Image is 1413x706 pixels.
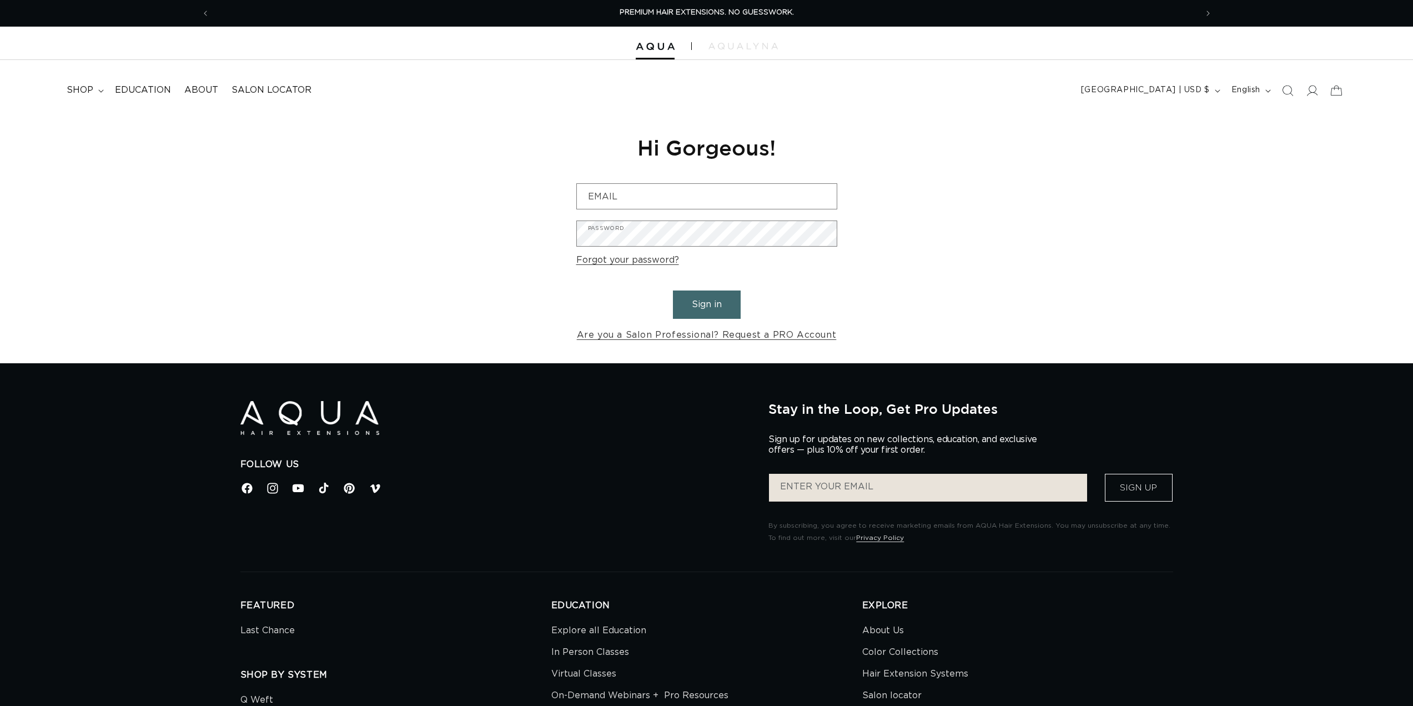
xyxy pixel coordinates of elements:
[576,134,837,161] h1: Hi Gorgeous!
[577,184,837,209] input: Email
[862,642,938,663] a: Color Collections
[184,84,218,96] span: About
[240,600,551,612] h2: FEATURED
[240,401,379,435] img: Aqua Hair Extensions
[576,252,679,268] a: Forgot your password?
[551,600,862,612] h2: EDUCATION
[178,78,225,103] a: About
[232,84,311,96] span: Salon Locator
[1275,78,1300,103] summary: Search
[240,669,551,681] h2: SHOP BY SYSTEM
[862,623,904,642] a: About Us
[620,9,794,16] span: PREMIUM HAIR EXTENSIONS. NO GUESSWORK.
[636,43,675,51] img: Aqua Hair Extensions
[862,600,1173,612] h2: EXPLORE
[551,663,616,685] a: Virtual Classes
[1231,84,1260,96] span: English
[673,291,741,319] button: Sign in
[240,459,752,470] h2: Follow Us
[1196,3,1220,24] button: Next announcement
[193,3,218,24] button: Previous announcement
[708,43,778,49] img: aqualyna.com
[1081,84,1210,96] span: [GEOGRAPHIC_DATA] | USD $
[1225,80,1275,101] button: English
[60,78,108,103] summary: shop
[1074,80,1225,101] button: [GEOGRAPHIC_DATA] | USD $
[115,84,171,96] span: Education
[856,534,904,541] a: Privacy Policy
[240,623,295,642] a: Last Chance
[769,474,1087,502] input: ENTER YOUR EMAIL
[1105,474,1173,502] button: Sign Up
[768,434,1046,455] p: Sign up for updates on new collections, education, and exclusive offers — plus 10% off your first...
[108,78,178,103] a: Education
[862,663,968,685] a: Hair Extension Systems
[67,84,93,96] span: shop
[768,401,1173,417] h2: Stay in the Loop, Get Pro Updates
[768,520,1173,544] p: By subscribing, you agree to receive marketing emails from AQUA Hair Extensions. You may unsubscr...
[225,78,318,103] a: Salon Locator
[551,623,646,642] a: Explore all Education
[551,642,629,663] a: In Person Classes
[577,327,837,343] a: Are you a Salon Professional? Request a PRO Account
